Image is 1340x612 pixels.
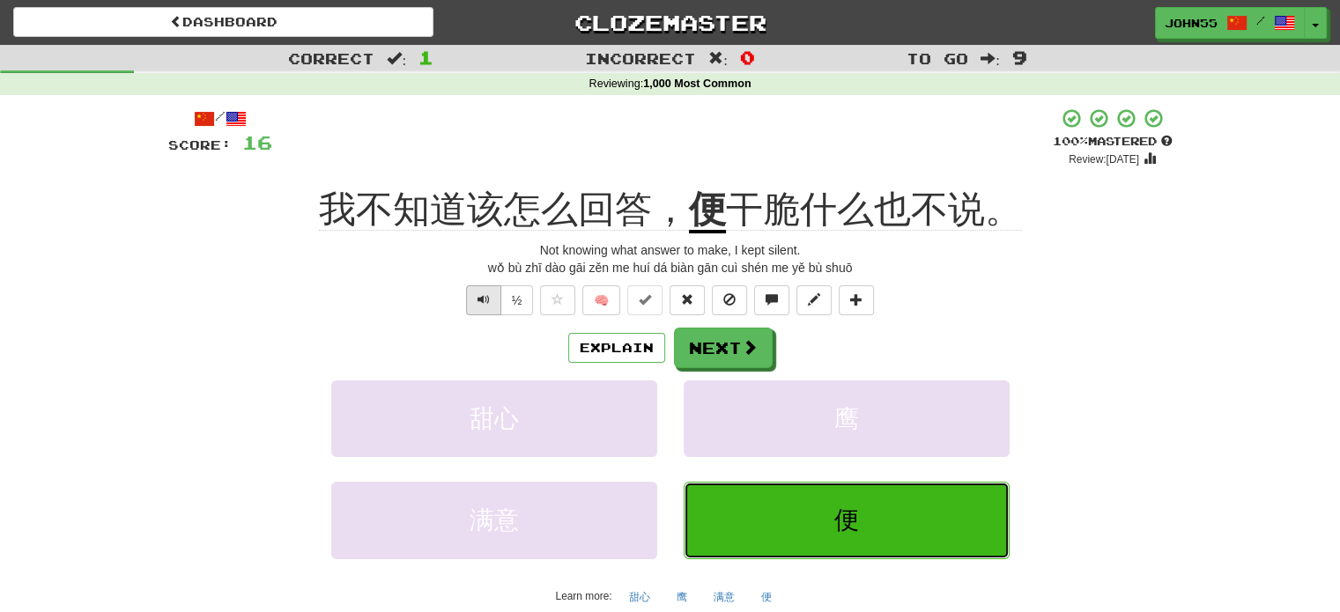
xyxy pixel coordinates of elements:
button: 甜心 [331,380,657,457]
span: : [981,51,1000,66]
span: 干脆什么也不说。 [726,188,1022,231]
span: 100 % [1053,134,1088,148]
button: Reset to 0% Mastered (alt+r) [670,285,705,315]
span: john55 [1165,15,1218,31]
div: wǒ bù zhī dào gāi zěn me huí dá biàn gān cuì shén me yě bù shuō [168,259,1173,277]
button: Explain [568,333,665,363]
small: Review: [DATE] [1069,153,1139,166]
span: : [387,51,406,66]
a: john55 / [1155,7,1305,39]
button: 便 [751,584,781,610]
button: 满意 [704,584,744,610]
span: Incorrect [585,49,696,67]
strong: 1,000 Most Common [643,77,751,90]
button: Edit sentence (alt+d) [796,285,832,315]
div: / [168,107,272,129]
div: Not knowing what answer to make, I kept silent. [168,241,1173,259]
span: 便 [834,506,859,534]
button: 鹰 [667,584,697,610]
u: 便 [689,188,726,233]
span: 16 [242,131,272,153]
span: 9 [1012,47,1027,68]
button: 鹰 [684,380,1010,457]
button: 满意 [331,482,657,558]
span: 满意 [470,506,519,534]
div: Mastered [1053,134,1173,150]
button: 便 [684,482,1010,558]
button: ½ [500,285,534,315]
span: 鹰 [834,405,859,432]
button: Set this sentence to 100% Mastered (alt+m) [627,285,663,315]
span: : [708,51,728,66]
span: / [1256,14,1265,26]
button: Play sentence audio (ctl+space) [466,285,501,315]
span: 我不知道该怎么回答， [319,188,689,231]
button: Discuss sentence (alt+u) [754,285,789,315]
span: Score: [168,137,232,152]
button: 🧠 [582,285,620,315]
button: Favorite sentence (alt+f) [540,285,575,315]
a: Dashboard [13,7,433,37]
span: 甜心 [470,405,519,432]
span: Correct [288,49,374,67]
div: Text-to-speech controls [463,285,534,315]
span: 1 [418,47,433,68]
button: Ignore sentence (alt+i) [712,285,747,315]
span: To go [907,49,968,67]
button: Next [674,328,773,368]
a: Clozemaster [460,7,880,38]
small: Learn more: [555,590,611,602]
span: 0 [740,47,755,68]
button: 甜心 [619,584,660,610]
button: Add to collection (alt+a) [839,285,874,315]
